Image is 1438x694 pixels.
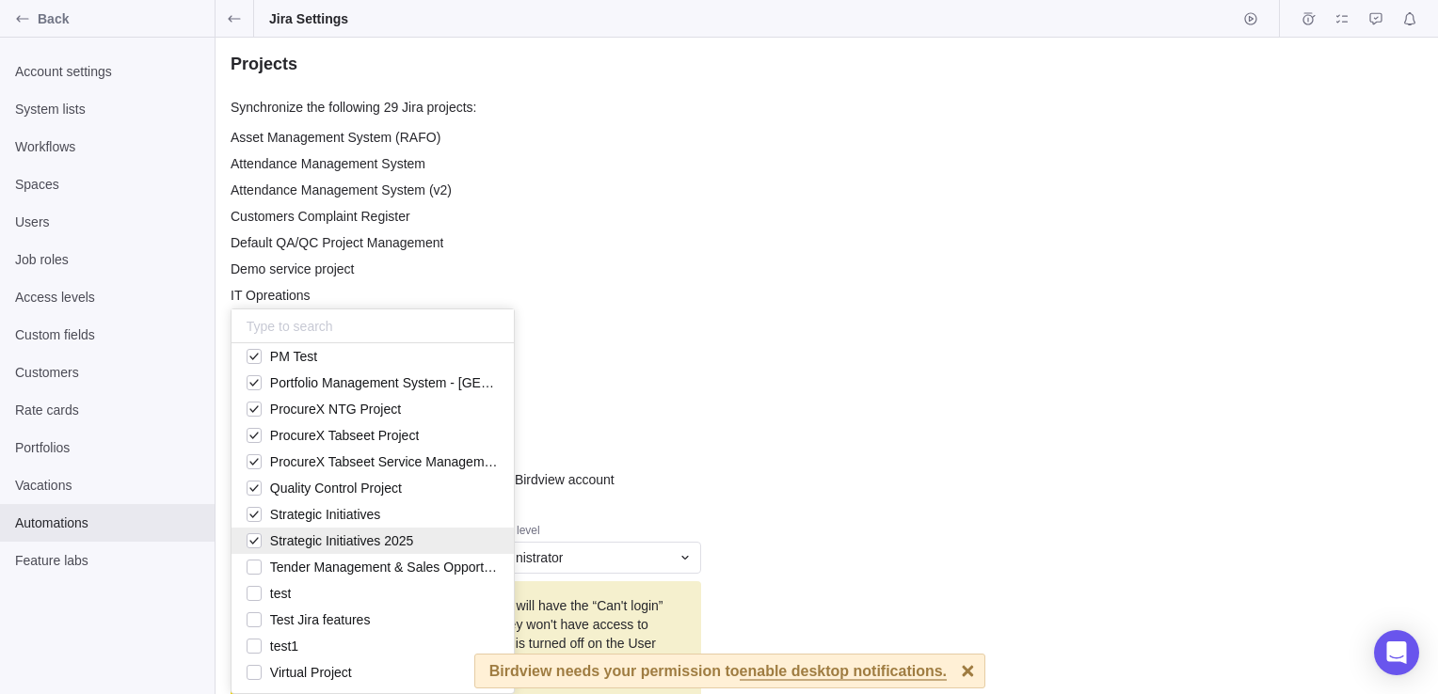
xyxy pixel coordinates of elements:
[270,454,503,469] span: ProcureX Tabseet Service Management
[270,402,401,417] span: ProcureX NTG Project
[270,507,381,522] span: Strategic Initiatives
[232,309,514,343] input: Type to search
[270,481,402,496] span: Quality Control Project
[270,349,317,364] span: PM Test
[270,560,522,575] span: Tender Management & Sales Opportunities
[232,343,514,693] div: grid
[270,533,414,548] span: Strategic Initiatives 2025
[270,639,298,654] span: test1
[270,375,634,390] span: Portfolio Management System - Oman Vision
[270,612,371,627] span: Test Jira features
[270,428,420,443] span: ProcureX Tabseet Project
[270,586,292,601] span: test
[270,665,352,680] span: Virtual Project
